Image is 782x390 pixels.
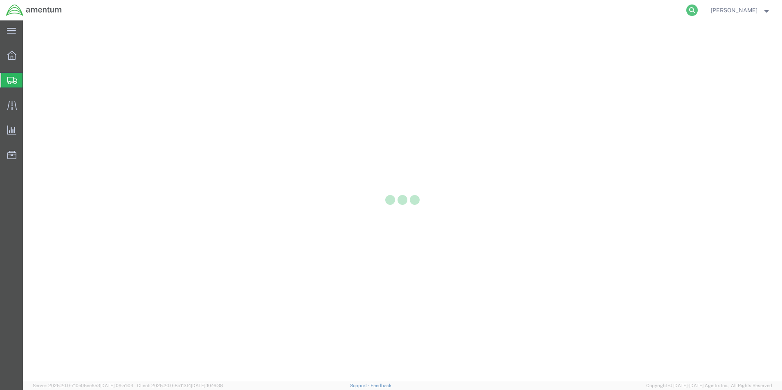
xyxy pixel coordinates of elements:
[646,382,772,389] span: Copyright © [DATE]-[DATE] Agistix Inc., All Rights Reserved
[137,383,223,388] span: Client: 2025.20.0-8b113f4
[33,383,133,388] span: Server: 2025.20.0-710e05ee653
[191,383,223,388] span: [DATE] 10:16:38
[371,383,391,388] a: Feedback
[6,4,62,16] img: logo
[710,5,771,15] button: [PERSON_NAME]
[100,383,133,388] span: [DATE] 09:51:04
[711,6,757,15] span: Claudia Fernandez
[350,383,371,388] a: Support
